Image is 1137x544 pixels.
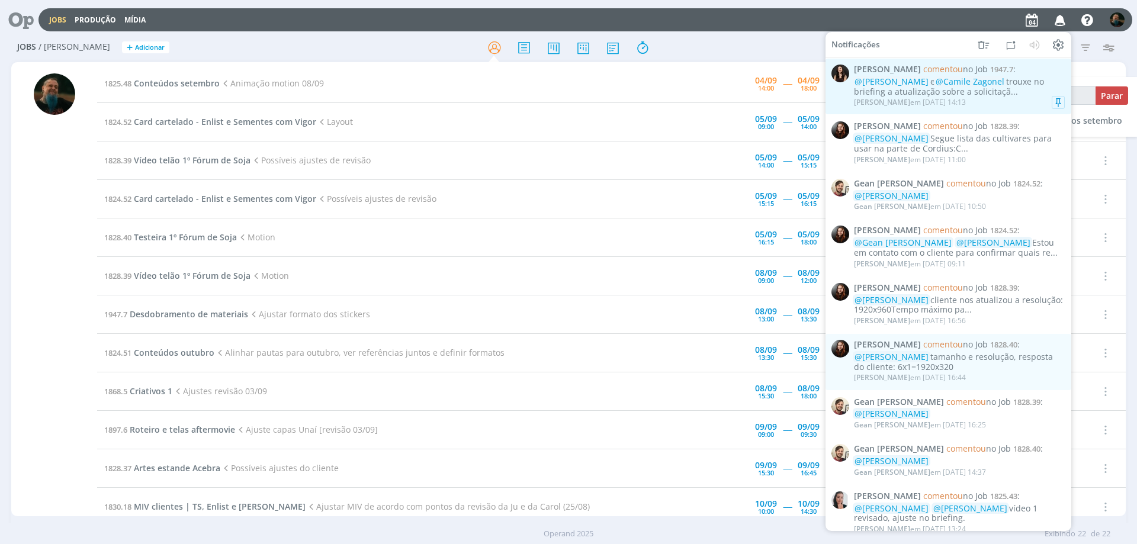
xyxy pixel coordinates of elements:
[122,41,169,54] button: +Adicionar
[130,308,248,320] span: Desdobramento de materiais
[306,501,590,512] span: Ajustar MIV de acordo com pontos da revisão da Ju e da Carol (25/08)
[783,193,792,204] span: -----
[801,123,817,130] div: 14:00
[75,15,116,25] a: Produção
[783,78,792,89] span: -----
[758,431,774,437] div: 09:00
[783,308,792,320] span: -----
[854,283,1065,293] span: :
[854,421,986,429] div: em [DATE] 16:25
[758,200,774,207] div: 15:15
[854,121,921,131] span: [PERSON_NAME]
[854,491,921,501] span: [PERSON_NAME]
[990,121,1017,131] span: 1828.39
[755,346,777,354] div: 08/09
[758,316,774,322] div: 13:00
[316,193,436,204] span: Possíveis ajustes de revisão
[798,269,820,277] div: 08/09
[798,153,820,162] div: 05/09
[946,178,1011,189] span: no Job
[801,316,817,322] div: 13:30
[1013,443,1040,454] span: 1828.40
[855,408,929,419] span: @[PERSON_NAME]
[854,179,944,189] span: Gean [PERSON_NAME]
[755,230,777,239] div: 05/09
[854,226,1065,236] span: :
[855,237,952,248] span: @Gean [PERSON_NAME]
[854,316,910,326] span: [PERSON_NAME]
[783,154,792,166] span: -----
[854,317,966,325] div: em [DATE] 16:56
[831,226,849,243] img: E
[130,424,235,435] span: Roteiro e telas aftermovie
[104,155,131,166] span: 1828.39
[923,339,963,350] span: comentou
[104,385,172,397] a: 1868.5Criativos 1
[783,116,792,127] span: -----
[783,501,792,512] span: -----
[124,15,146,25] a: Mídia
[801,354,817,360] div: 15:30
[854,340,921,350] span: [PERSON_NAME]
[923,490,988,501] span: no Job
[783,424,792,435] span: -----
[831,65,849,82] img: I
[134,501,306,512] span: MIV clientes | TS, Enlist e [PERSON_NAME]
[758,392,774,399] div: 15:30
[801,431,817,437] div: 09:30
[854,397,944,407] span: Gean [PERSON_NAME]
[801,508,817,514] div: 14:30
[134,270,250,281] span: Vídeo telão 1º Fórum de Soja
[854,397,1065,407] span: :
[854,65,1065,75] span: :
[104,193,316,204] a: 1824.52Card cartelado - Enlist e Sementes com Vigor
[854,179,1065,189] span: :
[854,491,1065,501] span: :
[854,98,966,107] div: em [DATE] 14:13
[104,271,131,281] span: 1828.39
[854,202,986,211] div: em [DATE] 10:50
[831,444,849,462] img: G
[831,340,849,358] img: E
[758,277,774,284] div: 09:00
[783,462,792,474] span: -----
[755,269,777,277] div: 08/09
[134,347,214,358] span: Conteúdos outubro
[923,63,988,75] span: no Job
[755,500,777,508] div: 10/09
[104,117,131,127] span: 1824.52
[1096,86,1128,105] button: Parar
[220,78,324,89] span: Animação motion 08/09
[46,15,70,25] button: Jobs
[798,384,820,392] div: 08/09
[130,385,172,397] span: Criativos 1
[104,386,127,397] span: 1868.5
[854,155,966,163] div: em [DATE] 11:00
[854,420,930,430] span: Gean [PERSON_NAME]
[755,192,777,200] div: 05/09
[801,85,817,91] div: 18:00
[34,73,75,115] img: M
[134,116,316,127] span: Card cartelado - Enlist e Sementes com Vigor
[923,120,963,131] span: comentou
[134,78,220,89] span: Conteúdos setembro
[923,63,963,75] span: comentou
[1013,178,1040,189] span: 1824.52
[854,258,910,268] span: [PERSON_NAME]
[854,226,921,236] span: [PERSON_NAME]
[1078,528,1086,540] span: 22
[854,238,1065,258] div: Estou em contato com o cliente para confirmar quais re...
[923,490,963,501] span: comentou
[755,115,777,123] div: 05/09
[127,41,133,54] span: +
[854,97,910,107] span: [PERSON_NAME]
[755,153,777,162] div: 05/09
[923,224,988,236] span: no Job
[831,397,849,414] img: G
[854,340,1065,350] span: :
[855,294,929,305] span: @[PERSON_NAME]
[104,462,220,474] a: 1828.37Artes estande Acebra
[855,455,929,466] span: @[PERSON_NAME]
[104,309,127,320] span: 1947.7
[801,392,817,399] div: 18:00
